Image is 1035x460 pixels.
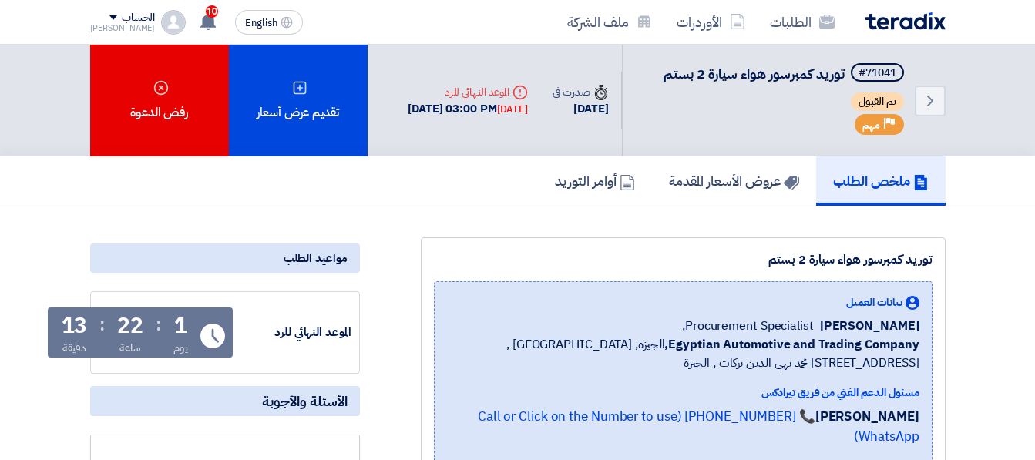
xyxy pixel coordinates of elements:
[119,340,142,356] div: ساعة
[664,335,919,354] b: Egyptian Automotive and Trading Company,
[859,68,896,79] div: #71041
[846,294,902,311] span: بيانات العميل
[99,311,105,338] div: :
[538,156,652,206] a: أوامر التوريد
[553,100,608,118] div: [DATE]
[90,243,360,273] div: مواعيد الطلب
[478,407,919,446] a: 📞 [PHONE_NUMBER] (Call or Click on the Number to use WhatsApp)
[664,4,758,40] a: الأوردرات
[682,317,814,335] span: Procurement Specialist,
[816,156,946,206] a: ملخص الطلب
[235,10,303,35] button: English
[229,45,368,156] div: تقديم عرض أسعار
[447,335,919,372] span: الجيزة, [GEOGRAPHIC_DATA] ,[STREET_ADDRESS] محمد بهي الدين بركات , الجيزة
[865,12,946,30] img: Teradix logo
[664,63,845,84] span: توريد كمبرسور هواء سيارة 2 بستم
[245,18,277,29] span: English
[664,63,907,85] h5: توريد كمبرسور هواء سيارة 2 بستم
[117,315,143,337] div: 22
[62,315,88,337] div: 13
[408,84,528,100] div: الموعد النهائي للرد
[262,392,348,410] span: الأسئلة والأجوبة
[62,340,86,356] div: دقيقة
[652,156,816,206] a: عروض الأسعار المقدمة
[669,172,799,190] h5: عروض الأسعار المقدمة
[90,24,156,32] div: [PERSON_NAME]
[758,4,847,40] a: الطلبات
[553,84,608,100] div: صدرت في
[236,324,351,341] div: الموعد النهائي للرد
[820,317,919,335] span: [PERSON_NAME]
[156,311,161,338] div: :
[174,315,187,337] div: 1
[408,100,528,118] div: [DATE] 03:00 PM
[497,102,528,117] div: [DATE]
[815,407,919,426] strong: [PERSON_NAME]
[862,118,880,133] span: مهم
[161,10,186,35] img: profile_test.png
[851,92,904,111] span: تم القبول
[555,4,664,40] a: ملف الشركة
[173,340,188,356] div: يوم
[833,172,929,190] h5: ملخص الطلب
[555,172,635,190] h5: أوامر التوريد
[90,45,229,156] div: رفض الدعوة
[434,250,933,269] div: توريد كمبرسور هواء سيارة 2 بستم
[122,12,155,25] div: الحساب
[206,5,218,18] span: 10
[447,384,919,401] div: مسئول الدعم الفني من فريق تيرادكس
